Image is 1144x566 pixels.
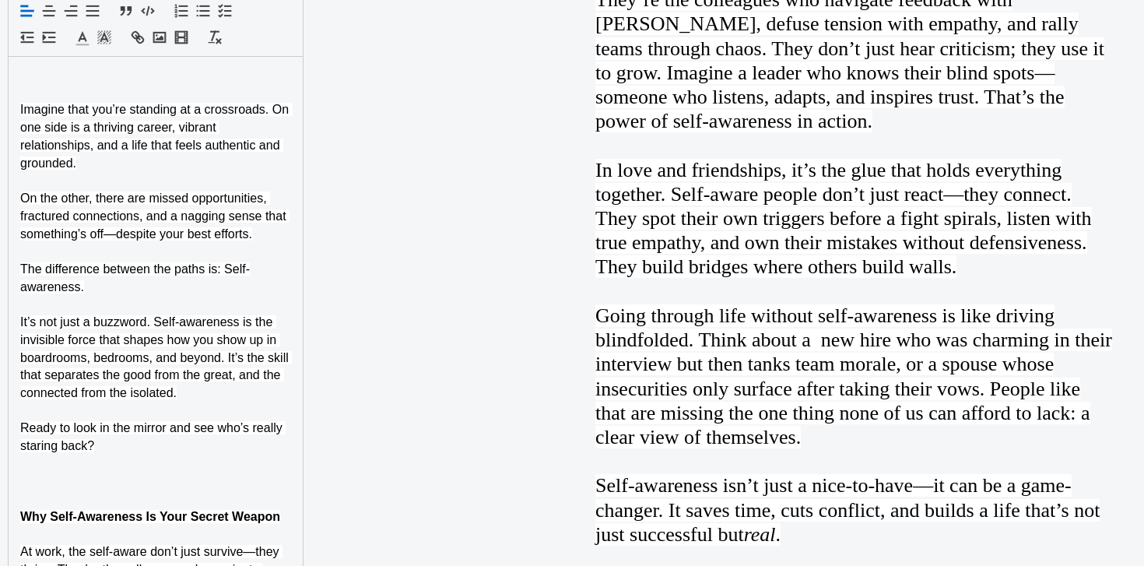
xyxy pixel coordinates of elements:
[20,315,292,399] span: It’s not just a buzzword. Self-awareness is the invisible force that shapes how you show up in bo...
[595,304,1112,448] span: Going through life without self-awareness is like driving blindfolded. Think about a new hire who...
[595,159,1092,279] span: In love and friendships, it’s the glue that holds everything together. Self-aware people don’t ju...
[20,103,293,169] span: Imagine that you’re standing at a crossroads. On one side is a thriving career, vibrant relations...
[744,523,776,546] em: real
[20,510,280,523] strong: Why Self-Awareness Is Your Secret Weapon
[20,262,250,294] span: The difference between the paths is: Self-awareness.
[20,421,286,452] span: Ready to look in the mirror and see who’s really staring back?
[595,474,1100,545] span: Self-awareness isn’t just a nice-to-have—it can be a game-changer. It saves time, cuts conflict, ...
[776,523,781,546] span: .
[20,192,290,240] span: On the other, there are missed opportunities, fractured connections, and a nagging sense that som...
